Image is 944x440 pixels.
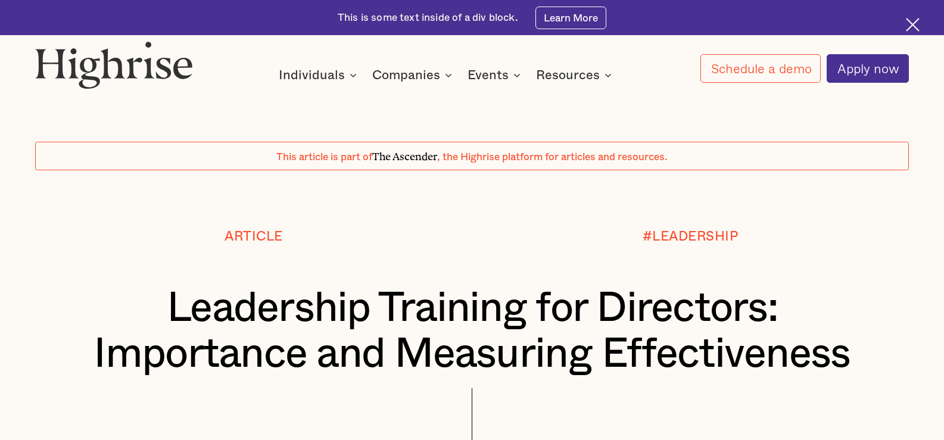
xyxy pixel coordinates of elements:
[372,68,440,82] div: Companies
[906,18,920,32] img: Cross icon
[468,68,509,82] div: Events
[279,68,345,82] div: Individuals
[279,68,360,82] div: Individuals
[700,54,821,83] a: Schedule a demo
[35,41,193,89] img: Highrise logo
[437,152,668,162] span: , the Highrise platform for articles and resources.
[468,68,524,82] div: Events
[536,68,600,82] div: Resources
[276,152,372,162] span: This article is part of
[536,68,615,82] div: Resources
[338,11,518,25] div: This is some text inside of a div block.
[372,68,456,82] div: Companies
[225,229,283,244] div: Article
[71,285,872,377] h1: Leadership Training for Directors: Importance and Measuring Effectiveness
[372,148,437,161] span: The Ascender
[535,7,606,29] a: Learn More
[643,229,739,244] div: #LEADERSHIP
[827,54,908,83] a: Apply now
